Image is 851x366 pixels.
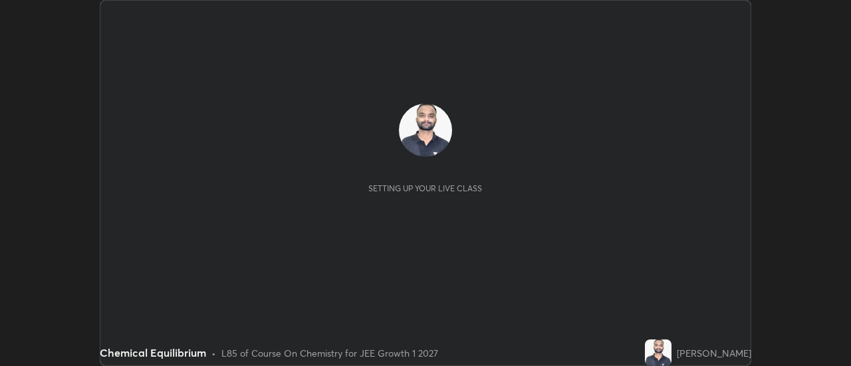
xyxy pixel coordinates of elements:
[100,345,206,361] div: Chemical Equilibrium
[221,346,438,360] div: L85 of Course On Chemistry for JEE Growth 1 2027
[399,104,452,157] img: be6de2d73fb94b1c9be2f2192f474e4d.jpg
[211,346,216,360] div: •
[677,346,751,360] div: [PERSON_NAME]
[368,183,482,193] div: Setting up your live class
[645,339,671,366] img: be6de2d73fb94b1c9be2f2192f474e4d.jpg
